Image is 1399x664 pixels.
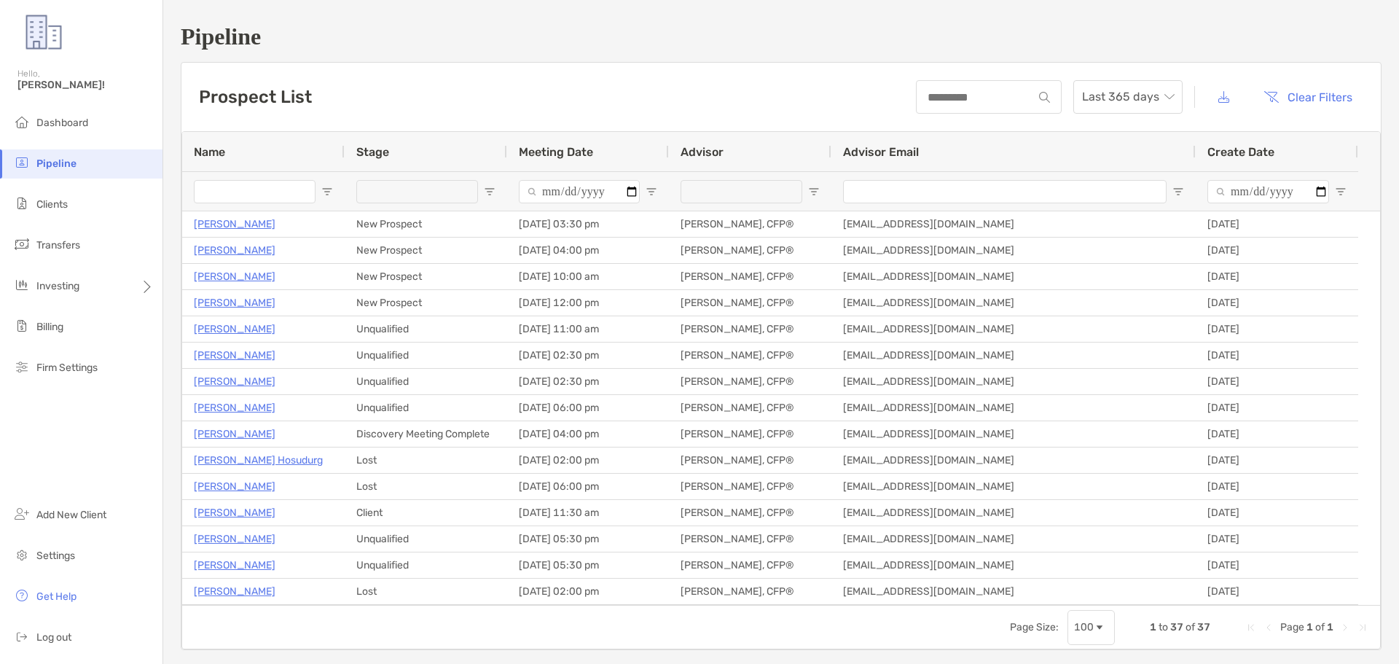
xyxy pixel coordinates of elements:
[13,358,31,375] img: firm-settings icon
[1263,622,1274,633] div: Previous Page
[669,395,831,421] div: [PERSON_NAME], CFP®
[13,505,31,523] img: add_new_client icon
[345,264,507,289] div: New Prospect
[199,87,312,107] h3: Prospect List
[194,477,275,496] a: [PERSON_NAME]
[831,369,1196,394] div: [EMAIL_ADDRESS][DOMAIN_NAME]
[669,369,831,394] div: [PERSON_NAME], CFP®
[345,316,507,342] div: Unqualified
[669,474,831,499] div: [PERSON_NAME], CFP®
[1196,448,1358,473] div: [DATE]
[36,550,75,562] span: Settings
[669,316,831,342] div: [PERSON_NAME], CFP®
[194,556,275,574] p: [PERSON_NAME]
[181,23,1382,50] h1: Pipeline
[194,530,275,548] p: [PERSON_NAME]
[194,145,225,159] span: Name
[194,399,275,417] a: [PERSON_NAME]
[1067,610,1115,645] div: Page Size
[194,180,316,203] input: Name Filter Input
[194,241,275,259] a: [PERSON_NAME]
[345,211,507,237] div: New Prospect
[843,145,919,159] span: Advisor Email
[13,546,31,563] img: settings icon
[36,117,88,129] span: Dashboard
[507,395,669,421] div: [DATE] 06:00 pm
[669,343,831,368] div: [PERSON_NAME], CFP®
[1245,622,1257,633] div: First Page
[194,425,275,443] p: [PERSON_NAME]
[1196,579,1358,604] div: [DATE]
[1280,621,1304,633] span: Page
[345,500,507,526] div: Client
[36,280,79,292] span: Investing
[13,276,31,294] img: investing icon
[321,186,333,198] button: Open Filter Menu
[1196,500,1358,526] div: [DATE]
[345,474,507,499] div: Lost
[831,474,1196,499] div: [EMAIL_ADDRESS][DOMAIN_NAME]
[507,421,669,447] div: [DATE] 04:00 pm
[1196,290,1358,316] div: [DATE]
[1196,316,1358,342] div: [DATE]
[13,154,31,171] img: pipeline icon
[1010,621,1059,633] div: Page Size:
[646,186,657,198] button: Open Filter Menu
[1196,421,1358,447] div: [DATE]
[345,290,507,316] div: New Prospect
[13,235,31,253] img: transfers icon
[484,186,495,198] button: Open Filter Menu
[831,316,1196,342] div: [EMAIL_ADDRESS][DOMAIN_NAME]
[507,474,669,499] div: [DATE] 06:00 pm
[1196,238,1358,263] div: [DATE]
[1327,621,1333,633] span: 1
[519,145,593,159] span: Meeting Date
[36,509,106,521] span: Add New Client
[681,145,724,159] span: Advisor
[1335,186,1347,198] button: Open Filter Menu
[194,504,275,522] a: [PERSON_NAME]
[669,579,831,604] div: [PERSON_NAME], CFP®
[1159,621,1168,633] span: to
[345,552,507,578] div: Unqualified
[1150,621,1156,633] span: 1
[194,267,275,286] a: [PERSON_NAME]
[831,211,1196,237] div: [EMAIL_ADDRESS][DOMAIN_NAME]
[1074,621,1094,633] div: 100
[356,145,389,159] span: Stage
[194,372,275,391] a: [PERSON_NAME]
[36,239,80,251] span: Transfers
[13,113,31,130] img: dashboard icon
[194,451,323,469] a: [PERSON_NAME] Hosudurg
[1315,621,1325,633] span: of
[519,180,640,203] input: Meeting Date Filter Input
[1357,622,1368,633] div: Last Page
[13,628,31,645] img: logout icon
[36,631,71,644] span: Log out
[1253,81,1363,113] button: Clear Filters
[345,526,507,552] div: Unqualified
[36,198,68,211] span: Clients
[831,290,1196,316] div: [EMAIL_ADDRESS][DOMAIN_NAME]
[507,552,669,578] div: [DATE] 05:30 pm
[831,395,1196,421] div: [EMAIL_ADDRESS][DOMAIN_NAME]
[1196,395,1358,421] div: [DATE]
[1196,264,1358,289] div: [DATE]
[669,264,831,289] div: [PERSON_NAME], CFP®
[669,290,831,316] div: [PERSON_NAME], CFP®
[194,582,275,601] a: [PERSON_NAME]
[194,215,275,233] p: [PERSON_NAME]
[1172,186,1184,198] button: Open Filter Menu
[831,264,1196,289] div: [EMAIL_ADDRESS][DOMAIN_NAME]
[669,500,831,526] div: [PERSON_NAME], CFP®
[507,369,669,394] div: [DATE] 02:30 pm
[194,346,275,364] a: [PERSON_NAME]
[831,343,1196,368] div: [EMAIL_ADDRESS][DOMAIN_NAME]
[1196,526,1358,552] div: [DATE]
[1197,621,1210,633] span: 37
